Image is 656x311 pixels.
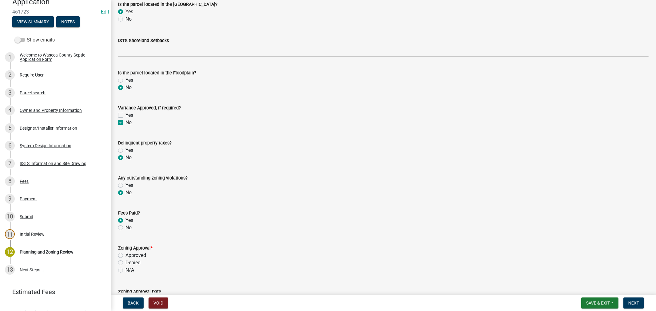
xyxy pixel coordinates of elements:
[5,286,101,298] a: Estimated Fees
[623,297,644,309] button: Next
[20,91,46,95] div: Parcel search
[12,20,54,25] wm-modal-confirm: Summary
[125,15,132,23] label: No
[20,126,77,130] div: Designer/Installer Information
[5,52,15,62] div: 1
[118,71,196,75] label: Is the parcel located in the Floodplain?
[56,16,80,27] button: Notes
[20,179,29,183] div: Fees
[586,301,610,305] span: Save & Exit
[125,266,134,274] label: N/A
[125,252,146,259] label: Approved
[20,232,45,236] div: Initial Review
[123,297,144,309] button: Back
[5,212,15,222] div: 10
[20,161,86,166] div: SSTS Information and Site Drawing
[12,9,98,15] span: 461723
[125,84,132,91] label: No
[15,36,55,44] label: Show emails
[5,123,15,133] div: 5
[118,211,140,215] label: Fees Paid?
[125,77,133,84] label: Yes
[125,147,133,154] label: Yes
[125,154,132,161] label: No
[20,197,37,201] div: Payment
[118,39,169,43] label: ISTS Shoreland Setbacks
[101,9,109,15] wm-modal-confirm: Edit Application Number
[20,144,71,148] div: System Design Information
[125,8,133,15] label: Yes
[5,105,15,115] div: 4
[5,159,15,168] div: 7
[5,88,15,98] div: 3
[118,2,217,7] label: Is the parcel located in the [GEOGRAPHIC_DATA]?
[5,229,15,239] div: 11
[5,70,15,80] div: 2
[5,265,15,275] div: 13
[125,112,133,119] label: Yes
[5,247,15,257] div: 12
[118,290,161,294] label: Zoning Approval Date
[12,16,54,27] button: View Summary
[125,119,132,126] label: No
[20,73,44,77] div: Require User
[125,189,132,196] label: No
[628,301,639,305] span: Next
[118,246,153,250] label: Zoning Approval
[20,250,74,254] div: Planning and Zoning Review
[149,297,168,309] button: Void
[20,53,101,61] div: Welcome to Waseca County Septic Application Form
[5,176,15,186] div: 8
[125,259,141,266] label: Denied
[20,215,33,219] div: Submit
[125,217,133,224] label: Yes
[118,141,172,145] label: Delinquent property taxes?
[20,108,82,112] div: Owner and Property Information
[101,9,109,15] a: Edit
[581,297,618,309] button: Save & Exit
[5,194,15,204] div: 9
[125,182,133,189] label: Yes
[118,176,188,180] label: Any outstanding zoning violations?
[125,224,132,231] label: No
[56,20,80,25] wm-modal-confirm: Notes
[118,106,181,110] label: Variance Approved, if required?
[5,141,15,151] div: 6
[128,301,139,305] span: Back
